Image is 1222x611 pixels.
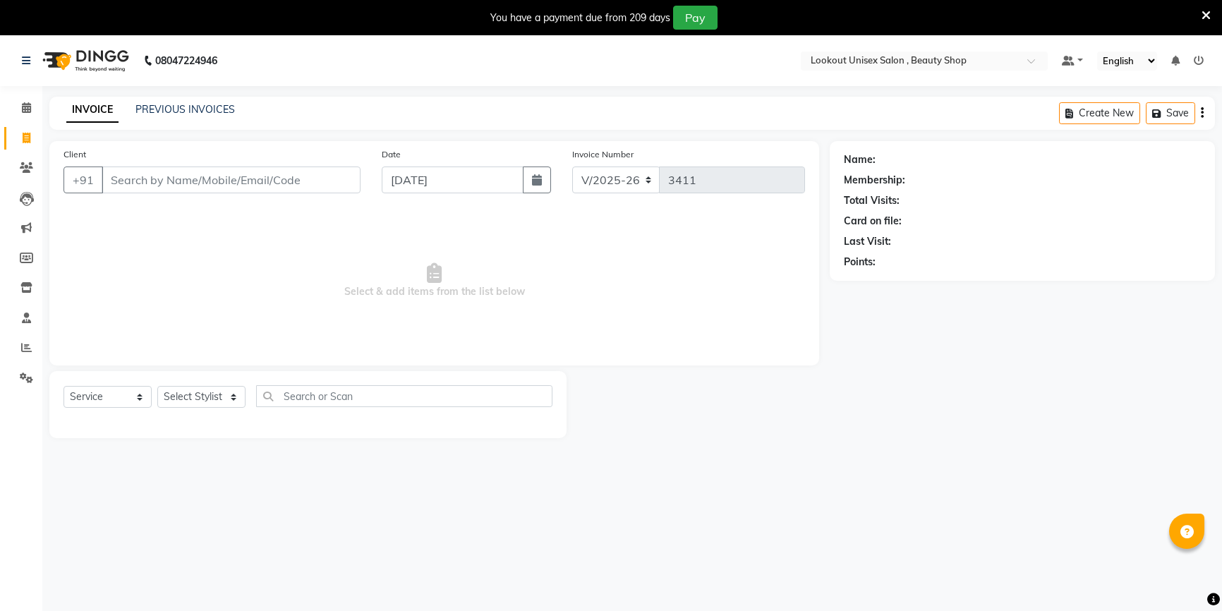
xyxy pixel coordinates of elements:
label: Client [63,148,86,161]
div: Points: [844,255,876,270]
img: logo [36,41,133,80]
div: Total Visits: [844,193,900,208]
label: Date [382,148,401,161]
b: 08047224946 [155,41,217,80]
div: You have a payment due from 209 days [490,11,670,25]
button: Save [1146,102,1195,124]
input: Search by Name/Mobile/Email/Code [102,167,361,193]
button: Pay [673,6,718,30]
a: INVOICE [66,97,119,123]
input: Search or Scan [256,385,552,407]
label: Invoice Number [572,148,634,161]
iframe: chat widget [1163,555,1208,597]
div: Last Visit: [844,234,891,249]
a: PREVIOUS INVOICES [135,103,235,116]
div: Card on file: [844,214,902,229]
span: Select & add items from the list below [63,210,805,351]
div: Name: [844,152,876,167]
button: +91 [63,167,103,193]
div: Membership: [844,173,905,188]
button: Create New [1059,102,1140,124]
